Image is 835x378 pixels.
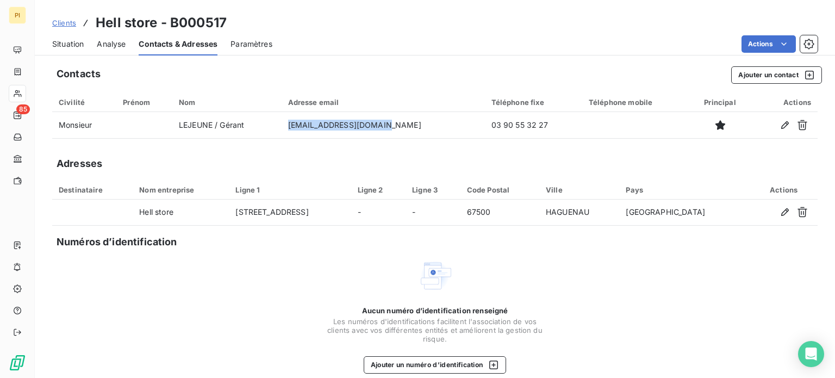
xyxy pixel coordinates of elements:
div: Nom [179,98,275,107]
span: Clients [52,18,76,27]
div: Ligne 1 [235,185,344,194]
td: [EMAIL_ADDRESS][DOMAIN_NAME] [282,112,485,138]
button: Actions [741,35,796,53]
div: Destinataire [59,185,126,194]
h3: Hell store - B000517 [96,13,227,33]
td: 67500 [460,200,539,226]
h5: Numéros d’identification [57,234,177,250]
td: Hell store [133,200,229,226]
div: PI [9,7,26,24]
span: Analyse [97,39,126,49]
a: Clients [52,17,76,28]
td: - [351,200,406,226]
div: Code Postal [467,185,533,194]
td: LEJEUNE / Gérant [172,112,282,138]
div: Ligne 3 [412,185,454,194]
button: Ajouter un numéro d’identification [364,356,507,374]
td: [STREET_ADDRESS] [229,200,351,226]
img: Empty state [417,258,452,293]
div: Nom entreprise [139,185,222,194]
span: Contacts & Adresses [139,39,217,49]
div: Téléphone mobile [589,98,682,107]
td: [GEOGRAPHIC_DATA] [619,200,750,226]
h5: Contacts [57,66,101,82]
td: 03 90 55 32 27 [485,112,582,138]
div: Ligne 2 [358,185,400,194]
span: Aucun numéro d’identification renseigné [362,306,508,315]
div: Actions [756,185,811,194]
td: HAGUENAU [539,200,619,226]
div: Pays [626,185,743,194]
span: Les numéros d'identifications facilitent l'association de vos clients avec vos différentes entité... [326,317,544,343]
img: Logo LeanPay [9,354,26,371]
span: Situation [52,39,84,49]
div: Adresse email [288,98,478,107]
div: Civilité [59,98,110,107]
span: 85 [16,104,30,114]
td: - [406,200,460,226]
div: Principal [695,98,744,107]
h5: Adresses [57,156,102,171]
div: Prénom [123,98,166,107]
td: Monsieur [52,112,116,138]
div: Actions [758,98,811,107]
button: Ajouter un contact [731,66,822,84]
div: Ville [546,185,613,194]
div: Téléphone fixe [491,98,576,107]
span: Paramètres [230,39,272,49]
div: Open Intercom Messenger [798,341,824,367]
